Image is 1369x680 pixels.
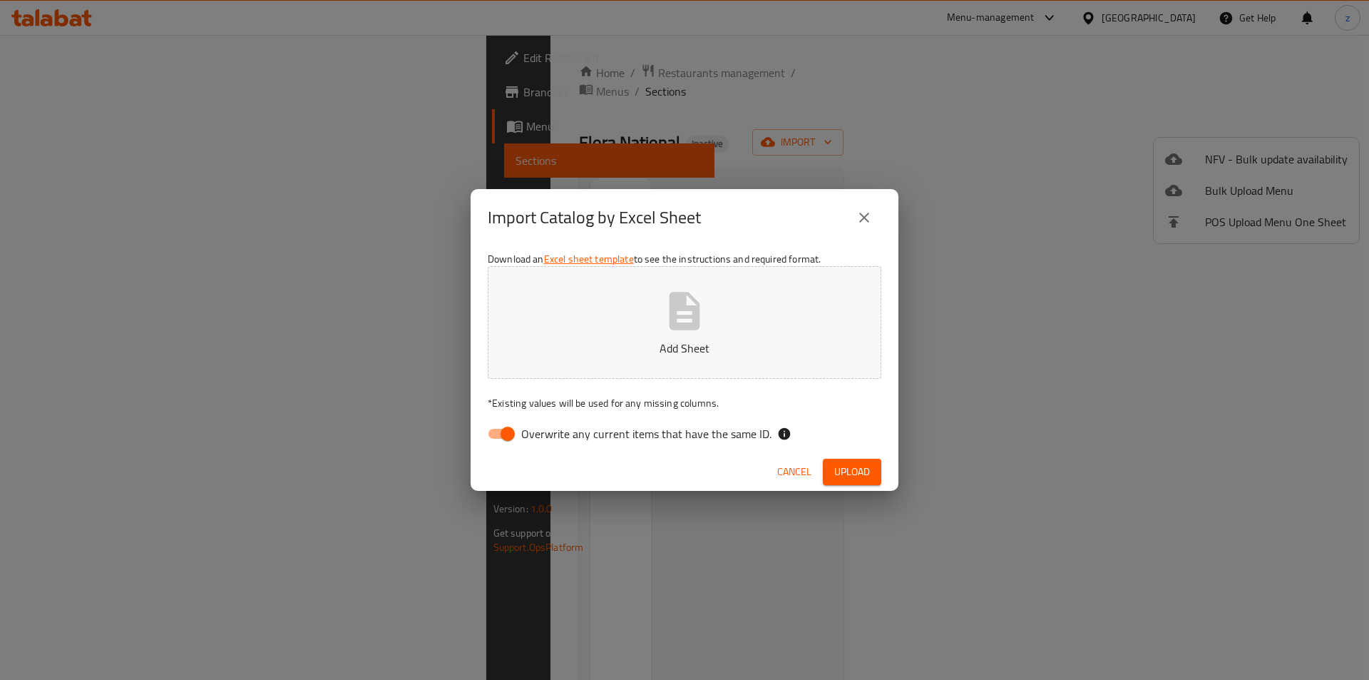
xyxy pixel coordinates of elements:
p: Existing values will be used for any missing columns. [488,396,881,410]
button: close [847,201,881,235]
button: Cancel [771,459,817,485]
button: Upload [823,459,881,485]
p: Add Sheet [510,340,859,357]
div: Download an to see the instructions and required format. [471,246,898,453]
a: Excel sheet template [544,250,634,268]
button: Add Sheet [488,266,881,379]
svg: If the overwrite option isn't selected, then the items that match an existing ID will be ignored ... [777,427,791,441]
span: Upload [834,463,870,481]
h2: Import Catalog by Excel Sheet [488,206,701,229]
span: Cancel [777,463,811,481]
span: Overwrite any current items that have the same ID. [521,425,771,442]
